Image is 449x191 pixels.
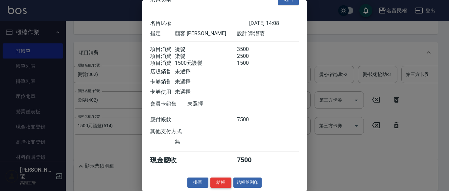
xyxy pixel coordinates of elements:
[150,129,200,135] div: 其他支付方式
[237,156,262,165] div: 7500
[150,156,187,165] div: 現金應收
[175,60,237,67] div: 1500元護髮
[187,178,208,188] button: 掛單
[150,117,175,124] div: 應付帳款
[237,31,299,37] div: 設計師: 瀞蓤
[175,31,237,37] div: 顧客: [PERSON_NAME]
[237,60,262,67] div: 1500
[237,53,262,60] div: 2500
[150,20,249,27] div: 名留民權
[175,89,237,96] div: 未選擇
[175,69,237,76] div: 未選擇
[249,20,299,27] div: [DATE] 14:08
[237,46,262,53] div: 3500
[150,60,175,67] div: 項目消費
[175,139,237,146] div: 無
[233,178,262,188] button: 結帳並列印
[237,117,262,124] div: 7500
[150,89,175,96] div: 卡券使用
[150,53,175,60] div: 項目消費
[150,79,175,86] div: 卡券銷售
[150,31,175,37] div: 指定
[210,178,231,188] button: 結帳
[150,69,175,76] div: 店販銷售
[175,53,237,60] div: 染髮
[175,79,237,86] div: 未選擇
[175,46,237,53] div: 燙髮
[150,101,187,108] div: 會員卡銷售
[187,101,249,108] div: 未選擇
[150,46,175,53] div: 項目消費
